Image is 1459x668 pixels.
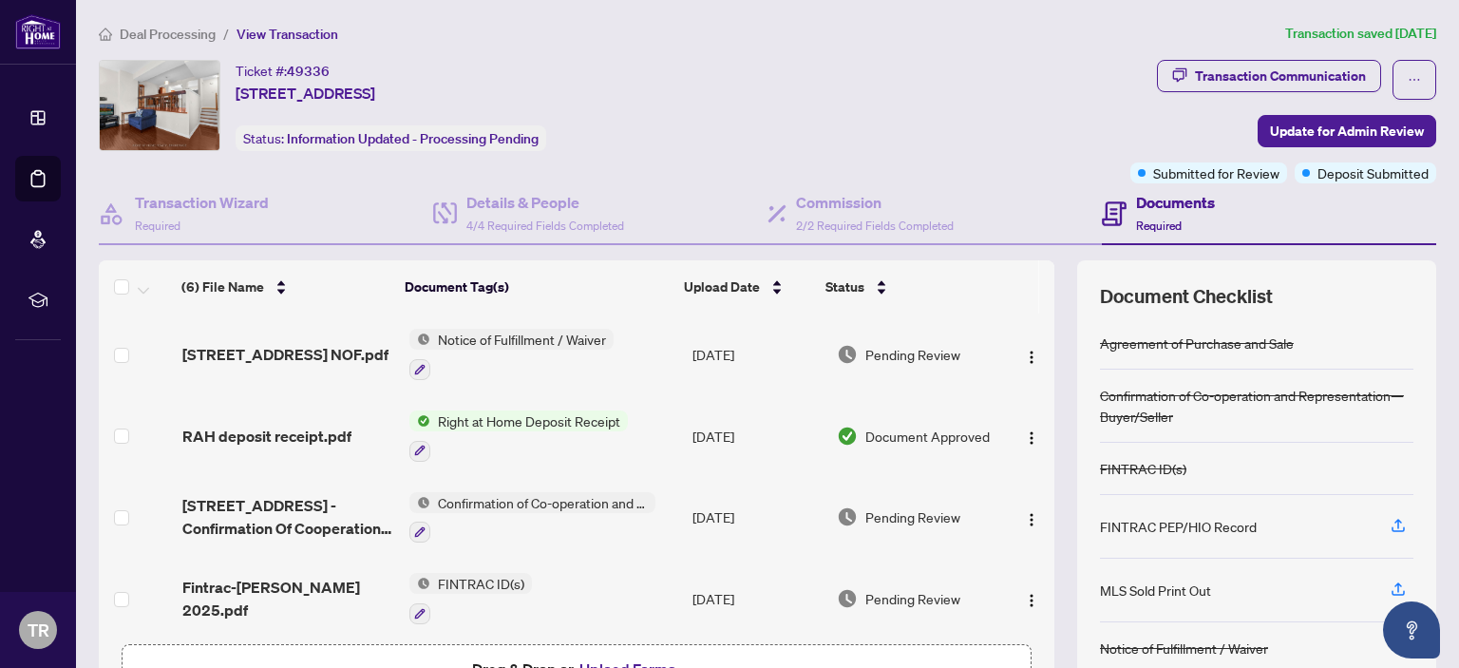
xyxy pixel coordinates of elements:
th: Upload Date [676,260,818,314]
span: FINTRAC ID(s) [430,573,532,594]
button: Status IconConfirmation of Co-operation and Representation—Buyer/Seller [409,492,655,544]
th: Document Tag(s) [397,260,676,314]
h4: Documents [1136,191,1215,214]
span: ellipsis [1408,73,1421,86]
span: TR [28,617,49,643]
button: Transaction Communication [1157,60,1381,92]
button: Logo [1016,339,1047,370]
th: (6) File Name [174,260,397,314]
div: Notice of Fulfillment / Waiver [1100,638,1268,658]
img: Logo [1024,350,1039,365]
td: [DATE] [685,314,829,395]
span: (6) File Name [181,277,264,297]
span: Deposit Submitted [1317,162,1429,183]
span: Right at Home Deposit Receipt [430,410,628,431]
img: Logo [1024,430,1039,446]
li: / [223,23,229,45]
h4: Commission [796,191,954,214]
button: Status IconFINTRAC ID(s) [409,573,532,624]
span: Status [825,277,864,297]
span: Document Checklist [1100,283,1273,310]
img: Status Icon [409,329,430,350]
div: MLS Sold Print Out [1100,580,1211,601]
td: [DATE] [685,477,829,559]
span: Update for Admin Review [1270,116,1424,146]
img: IMG-W12181634_1.jpg [100,61,219,150]
span: Required [1136,219,1182,233]
span: 2/2 Required Fields Completed [796,219,954,233]
span: Document Approved [865,426,990,447]
div: Ticket #: [236,60,330,82]
button: Update for Admin Review [1258,115,1436,147]
img: Status Icon [409,492,430,513]
span: Fintrac-[PERSON_NAME] 2025.pdf [182,576,394,621]
span: Deal Processing [120,26,216,43]
span: Information Updated - Processing Pending [287,130,539,147]
img: Document Status [837,344,858,365]
span: Upload Date [684,277,760,297]
div: Transaction Communication [1195,61,1366,91]
img: Status Icon [409,573,430,594]
span: Pending Review [865,506,960,527]
span: Pending Review [865,344,960,365]
span: [STREET_ADDRESS] [236,82,375,105]
img: logo [15,14,61,49]
button: Logo [1016,421,1047,451]
td: [DATE] [685,395,829,477]
article: Transaction saved [DATE] [1285,23,1436,45]
h4: Details & People [466,191,624,214]
img: Logo [1024,593,1039,608]
span: View Transaction [237,26,338,43]
img: Document Status [837,506,858,527]
td: [DATE] [685,558,829,639]
span: home [99,28,112,41]
span: [STREET_ADDRESS] NOF.pdf [182,343,388,366]
button: Status IconRight at Home Deposit Receipt [409,410,628,462]
img: Status Icon [409,410,430,431]
div: Agreement of Purchase and Sale [1100,333,1294,353]
h4: Transaction Wizard [135,191,269,214]
div: FINTRAC ID(s) [1100,458,1186,479]
span: Confirmation of Co-operation and Representation—Buyer/Seller [430,492,655,513]
span: Pending Review [865,588,960,609]
div: Confirmation of Co-operation and Representation—Buyer/Seller [1100,385,1413,427]
button: Status IconNotice of Fulfillment / Waiver [409,329,614,380]
span: Submitted for Review [1153,162,1279,183]
img: Document Status [837,426,858,447]
button: Open asap [1383,601,1440,658]
span: Notice of Fulfillment / Waiver [430,329,614,350]
span: [STREET_ADDRESS] - Confirmation Of Cooperation-BROWN.pdf [182,494,394,540]
img: Document Status [837,588,858,609]
span: RAH deposit receipt.pdf [182,425,351,448]
button: Logo [1016,583,1047,614]
span: 49336 [287,63,330,80]
button: Logo [1016,502,1047,532]
span: Required [135,219,180,233]
div: Status: [236,125,546,151]
th: Status [818,260,991,314]
span: 4/4 Required Fields Completed [466,219,624,233]
img: Logo [1024,512,1039,527]
div: FINTRAC PEP/HIO Record [1100,516,1257,537]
